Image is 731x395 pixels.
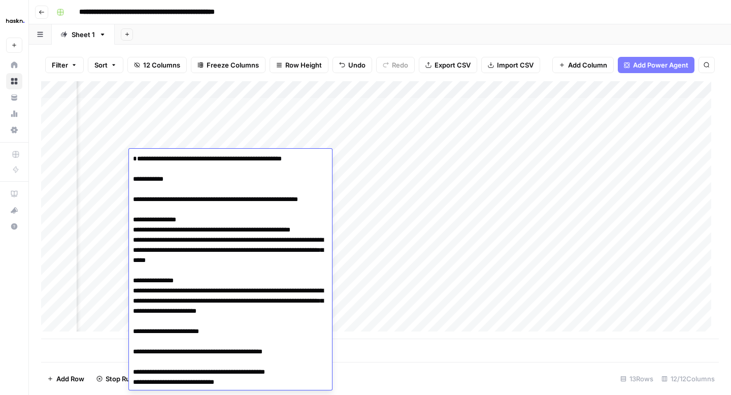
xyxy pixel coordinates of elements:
[6,73,22,89] a: Browse
[657,371,719,387] div: 12/12 Columns
[618,57,694,73] button: Add Power Agent
[6,218,22,235] button: Help + Support
[497,60,534,70] span: Import CSV
[270,57,328,73] button: Row Height
[90,371,144,387] button: Stop Runs
[6,8,22,34] button: Workspace: Haskn
[88,57,123,73] button: Sort
[376,57,415,73] button: Redo
[52,60,68,70] span: Filter
[633,60,688,70] span: Add Power Agent
[392,60,408,70] span: Redo
[127,57,187,73] button: 12 Columns
[56,374,84,384] span: Add Row
[191,57,265,73] button: Freeze Columns
[6,12,24,30] img: Haskn Logo
[143,60,180,70] span: 12 Columns
[94,60,108,70] span: Sort
[285,60,322,70] span: Row Height
[6,202,22,218] button: What's new?
[419,57,477,73] button: Export CSV
[616,371,657,387] div: 13 Rows
[6,89,22,106] a: Your Data
[435,60,471,70] span: Export CSV
[481,57,540,73] button: Import CSV
[45,57,84,73] button: Filter
[6,122,22,138] a: Settings
[52,24,115,45] a: Sheet 1
[333,57,372,73] button: Undo
[552,57,614,73] button: Add Column
[207,60,259,70] span: Freeze Columns
[41,371,90,387] button: Add Row
[348,60,365,70] span: Undo
[7,203,22,218] div: What's new?
[6,186,22,202] a: AirOps Academy
[6,57,22,73] a: Home
[106,374,138,384] span: Stop Runs
[568,60,607,70] span: Add Column
[72,29,95,40] div: Sheet 1
[6,106,22,122] a: Usage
